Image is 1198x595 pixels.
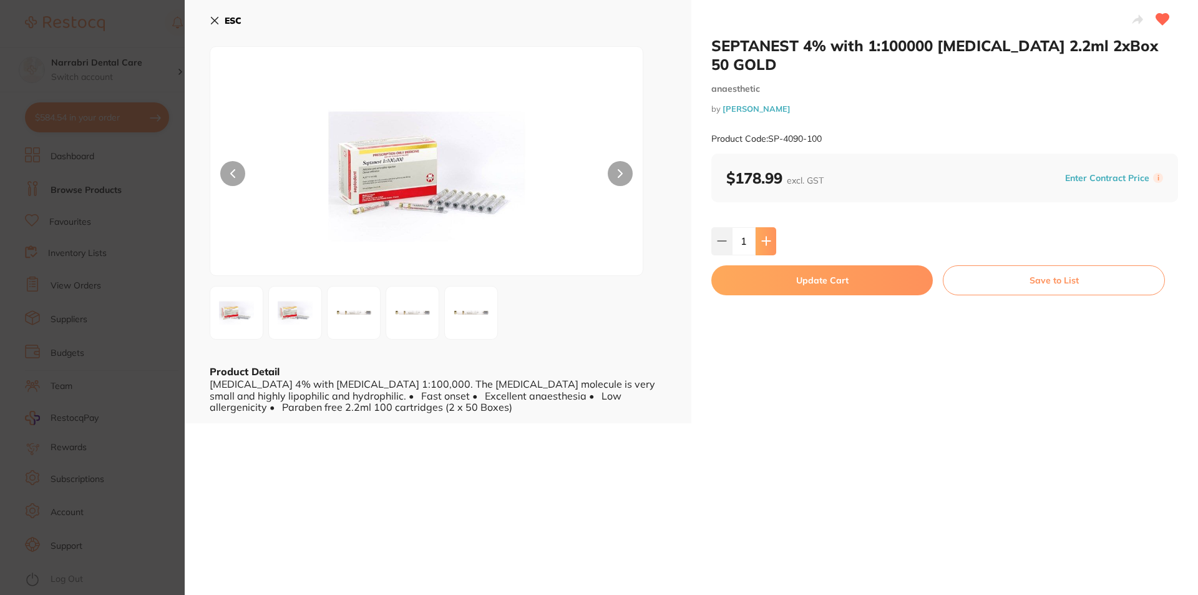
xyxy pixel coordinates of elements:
[210,365,280,378] b: Product Detail
[449,290,494,335] img: MTAwXzUuanBn
[711,134,822,144] small: Product Code: SP-4090-100
[214,290,259,335] img: MTAwLmpwZw
[711,104,1178,114] small: by
[726,169,824,187] b: $178.99
[943,265,1165,295] button: Save to List
[1061,172,1153,184] button: Enter Contract Price
[210,378,666,413] div: [MEDICAL_DATA] 4% with [MEDICAL_DATA] 1:100,000. The [MEDICAL_DATA] molecule is very small and hi...
[210,10,241,31] button: ESC
[787,175,824,186] span: excl. GST
[225,15,241,26] b: ESC
[1153,173,1163,183] label: i
[711,265,933,295] button: Update Cart
[711,84,1178,94] small: anaesthetic
[331,290,376,335] img: MTAwXzMuanBn
[723,104,791,114] a: [PERSON_NAME]
[711,36,1178,74] h2: SEPTANEST 4% with 1:100000 [MEDICAL_DATA] 2.2ml 2xBox 50 GOLD
[390,290,435,335] img: MTAwXzQuanBn
[273,290,318,335] img: MTAwXzIuanBn
[297,78,557,275] img: MTAwLmpwZw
